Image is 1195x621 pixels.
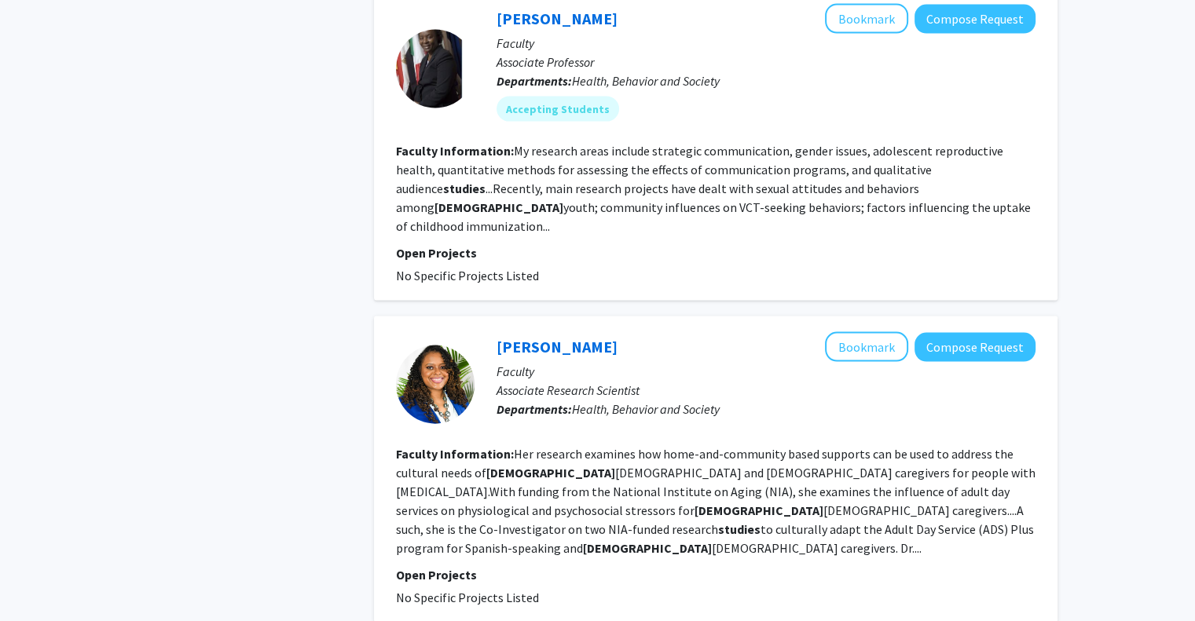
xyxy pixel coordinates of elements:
[396,590,539,605] span: No Specific Projects Listed
[396,243,1036,262] p: Open Projects
[497,381,1036,400] p: Associate Research Scientist
[583,540,712,556] b: [DEMOGRAPHIC_DATA]
[396,446,1036,556] fg-read-more: Her research examines how home-and-community based supports can be used to address the cultural n...
[443,181,486,196] b: studies
[396,143,514,159] b: Faculty Information:
[396,143,1031,234] fg-read-more: My research areas include strategic communication, gender issues, adolescent reproductive health,...
[915,333,1036,362] button: Compose Request to Lauren Parker
[497,73,572,89] b: Departments:
[497,401,572,417] b: Departments:
[718,521,761,537] b: studies
[497,34,1036,53] p: Faculty
[434,199,563,215] b: [DEMOGRAPHIC_DATA]
[12,550,67,609] iframe: Chat
[497,97,619,122] mat-chip: Accepting Students
[572,401,720,417] span: Health, Behavior and Society
[497,337,618,356] a: [PERSON_NAME]
[497,362,1036,381] p: Faculty
[497,53,1036,71] p: Associate Professor
[825,332,908,362] button: Add Lauren Parker to Bookmarks
[396,565,1036,584] p: Open Projects
[825,4,908,34] button: Add Stella Babalola to Bookmarks
[695,502,823,518] b: [DEMOGRAPHIC_DATA]
[486,465,615,480] b: [DEMOGRAPHIC_DATA]
[396,268,539,283] span: No Specific Projects Listed
[915,5,1036,34] button: Compose Request to Stella Babalola
[396,446,514,462] b: Faculty Information:
[572,73,720,89] span: Health, Behavior and Society
[497,9,618,28] a: [PERSON_NAME]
